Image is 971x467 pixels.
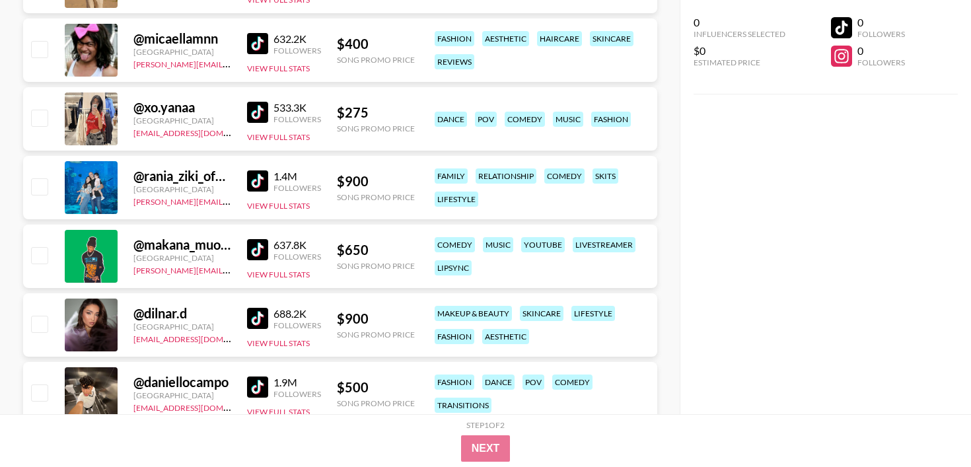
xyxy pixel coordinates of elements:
a: [EMAIL_ADDRESS][DOMAIN_NAME] [133,400,266,413]
div: Followers [857,57,905,67]
div: makeup & beauty [435,306,512,321]
div: Song Promo Price [337,192,415,202]
div: $ 275 [337,104,415,121]
div: $ 400 [337,36,415,52]
button: View Full Stats [247,201,310,211]
div: lifestyle [435,192,478,207]
div: Song Promo Price [337,124,415,133]
div: Influencers Selected [694,29,785,39]
div: Followers [273,46,321,55]
div: haircare [537,31,582,46]
button: View Full Stats [247,407,310,417]
div: $ 900 [337,173,415,190]
div: $ 500 [337,379,415,396]
div: [GEOGRAPHIC_DATA] [133,116,231,126]
button: Next [461,435,511,462]
div: @ micaellamnn [133,30,231,47]
div: $0 [694,44,785,57]
a: [PERSON_NAME][EMAIL_ADDRESS][DOMAIN_NAME] [133,194,329,207]
div: music [553,112,583,127]
div: $ 900 [337,310,415,327]
div: 632.2K [273,32,321,46]
button: View Full Stats [247,269,310,279]
div: skits [593,168,618,184]
div: comedy [544,168,585,184]
a: [PERSON_NAME][EMAIL_ADDRESS][DOMAIN_NAME] [133,57,329,69]
div: aesthetic [482,31,529,46]
div: Song Promo Price [337,330,415,340]
div: relationship [476,168,536,184]
div: transitions [435,398,491,413]
div: 0 [857,16,905,29]
div: [GEOGRAPHIC_DATA] [133,47,231,57]
div: Followers [273,252,321,262]
button: View Full Stats [247,132,310,142]
div: fashion [435,375,474,390]
div: @ xo.yanaa [133,99,231,116]
img: TikTok [247,170,268,192]
div: 688.2K [273,307,321,320]
div: Followers [857,29,905,39]
div: comedy [435,237,475,252]
div: Estimated Price [694,57,785,67]
div: Song Promo Price [337,261,415,271]
div: reviews [435,54,474,69]
div: Song Promo Price [337,55,415,65]
div: Step 1 of 2 [466,420,505,430]
div: fashion [435,329,474,344]
button: View Full Stats [247,63,310,73]
div: Song Promo Price [337,398,415,408]
div: 0 [857,44,905,57]
div: comedy [552,375,593,390]
div: @ daniellocampo [133,374,231,390]
div: @ dilnar.d [133,305,231,322]
iframe: Drift Widget Chat Controller [905,401,955,451]
img: TikTok [247,377,268,398]
div: youtube [521,237,565,252]
div: aesthetic [482,329,529,344]
div: [GEOGRAPHIC_DATA] [133,184,231,194]
img: TikTok [247,239,268,260]
div: fashion [591,112,631,127]
div: lipsync [435,260,472,275]
div: [GEOGRAPHIC_DATA] [133,253,231,263]
img: TikTok [247,33,268,54]
img: TikTok [247,102,268,123]
div: 1.4M [273,170,321,183]
div: 533.3K [273,101,321,114]
div: skincare [590,31,633,46]
div: $ 650 [337,242,415,258]
div: @ rania_ziki_official [133,168,231,184]
div: Followers [273,183,321,193]
div: family [435,168,468,184]
div: skincare [520,306,563,321]
div: [GEOGRAPHIC_DATA] [133,390,231,400]
div: [GEOGRAPHIC_DATA] [133,322,231,332]
div: fashion [435,31,474,46]
div: Followers [273,320,321,330]
a: [EMAIL_ADDRESS][DOMAIN_NAME] [133,332,266,344]
button: View Full Stats [247,338,310,348]
div: dance [482,375,515,390]
div: lifestyle [571,306,615,321]
div: @ makana_muofhe [133,236,231,253]
div: livestreamer [573,237,635,252]
div: 1.9M [273,376,321,389]
div: music [483,237,513,252]
div: Followers [273,389,321,399]
img: TikTok [247,308,268,329]
div: dance [435,112,467,127]
div: comedy [505,112,545,127]
div: pov [475,112,497,127]
div: 637.8K [273,238,321,252]
a: [PERSON_NAME][EMAIL_ADDRESS][DOMAIN_NAME] [133,263,329,275]
div: pov [522,375,544,390]
div: Followers [273,114,321,124]
a: [EMAIL_ADDRESS][DOMAIN_NAME] [133,126,266,138]
div: 0 [694,16,785,29]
